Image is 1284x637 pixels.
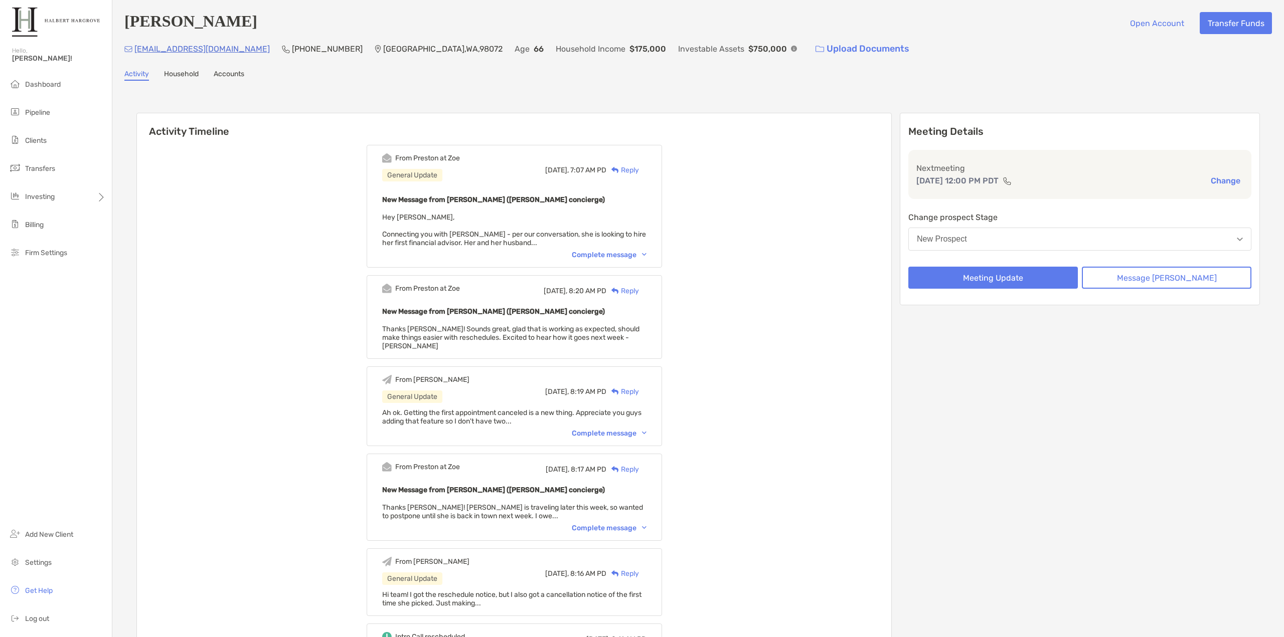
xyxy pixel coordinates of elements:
span: Add New Client [25,530,73,539]
img: Event icon [382,375,392,384]
div: Complete message [572,429,647,438]
span: Settings [25,558,52,567]
b: New Message from [PERSON_NAME] ([PERSON_NAME] concierge) [382,307,605,316]
span: [DATE], [545,166,569,174]
img: add_new_client icon [9,528,21,540]
img: billing icon [9,218,21,230]
img: Event icon [382,153,392,163]
span: Pipeline [25,108,50,117]
div: Reply [606,464,639,475]
img: pipeline icon [9,106,21,118]
span: Clients [25,136,47,145]
img: dashboard icon [9,78,21,90]
span: Dashboard [25,80,61,89]
p: [PHONE_NUMBER] [292,43,363,55]
img: Location Icon [375,45,381,53]
div: Complete message [572,251,647,259]
img: Chevron icon [642,432,647,435]
span: Hi team! I got the reschedule notice, but I also got a cancellation notice of the first time she ... [382,590,641,607]
p: Next meeting [916,162,1243,174]
img: Email Icon [124,46,132,52]
img: Reply icon [611,570,619,577]
p: Age [515,43,530,55]
div: Reply [606,286,639,296]
span: Transfers [25,164,55,173]
div: From Preston at Zoe [395,154,460,162]
b: New Message from [PERSON_NAME] ([PERSON_NAME] concierge) [382,195,605,204]
span: [DATE], [545,569,569,578]
span: [DATE], [544,287,567,295]
div: Reply [606,386,639,397]
img: Info Icon [791,46,797,52]
button: Transfer Funds [1200,12,1272,34]
img: clients icon [9,134,21,146]
img: Zoe Logo [12,4,100,40]
img: Reply icon [611,466,619,473]
img: investing icon [9,190,21,202]
p: [EMAIL_ADDRESS][DOMAIN_NAME] [134,43,270,55]
img: Chevron icon [642,526,647,529]
span: 8:19 AM PD [570,387,606,396]
div: Reply [606,568,639,579]
img: Phone Icon [282,45,290,53]
div: Reply [606,165,639,175]
a: Accounts [214,70,244,81]
p: Household Income [556,43,625,55]
p: Change prospect Stage [908,211,1251,224]
span: 8:16 AM PD [570,569,606,578]
button: New Prospect [908,228,1251,251]
p: Meeting Details [908,125,1251,138]
div: From Preston at Zoe [395,463,460,471]
div: General Update [382,169,442,181]
p: $750,000 [748,43,787,55]
span: Thanks [PERSON_NAME]! [PERSON_NAME] is traveling later this week, so wanted to postpone until she... [382,503,643,520]
p: [GEOGRAPHIC_DATA] , WA , 98072 [383,43,503,55]
img: Reply icon [611,167,619,173]
span: Hey [PERSON_NAME], Connecting you with [PERSON_NAME] - per our conversation, she is looking to hi... [382,213,646,247]
b: New Message from [PERSON_NAME] ([PERSON_NAME] concierge) [382,486,605,494]
span: [DATE], [545,387,569,396]
span: [DATE], [546,465,569,474]
img: Event icon [382,284,392,293]
span: 8:20 AM PD [569,287,606,295]
p: [DATE] 12:00 PM PDT [916,174,999,187]
span: Firm Settings [25,249,67,257]
div: Complete message [572,524,647,532]
img: logout icon [9,612,21,624]
span: Ah ok. Getting the first appointment canceled is a new thing. Appreciate you guys adding that fea... [382,408,641,426]
span: Get Help [25,586,53,595]
img: Chevron icon [642,253,647,256]
div: From Preston at Zoe [395,284,460,293]
span: [PERSON_NAME]! [12,54,106,63]
div: From [PERSON_NAME] [395,375,469,384]
span: Thanks [PERSON_NAME]! Sounds great, glad that is working as expected, should make things easier w... [382,325,639,350]
span: Investing [25,192,55,201]
img: firm-settings icon [9,246,21,258]
img: Reply icon [611,388,619,395]
span: Log out [25,614,49,623]
img: Open dropdown arrow [1237,238,1243,241]
div: General Update [382,390,442,403]
span: Billing [25,221,44,229]
a: Household [164,70,199,81]
button: Change [1208,175,1243,186]
div: From [PERSON_NAME] [395,557,469,566]
div: New Prospect [917,235,967,244]
button: Open Account [1122,12,1192,34]
a: Activity [124,70,149,81]
img: transfers icon [9,162,21,174]
img: button icon [816,46,824,53]
h6: Activity Timeline [137,113,891,137]
span: 7:07 AM PD [570,166,606,174]
img: Event icon [382,462,392,472]
div: General Update [382,572,442,585]
a: Upload Documents [809,38,916,60]
h4: [PERSON_NAME] [124,12,257,34]
button: Message [PERSON_NAME] [1082,267,1251,289]
img: settings icon [9,556,21,568]
img: Event icon [382,557,392,566]
img: get-help icon [9,584,21,596]
p: Investable Assets [678,43,744,55]
p: 66 [534,43,544,55]
img: communication type [1003,177,1012,185]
